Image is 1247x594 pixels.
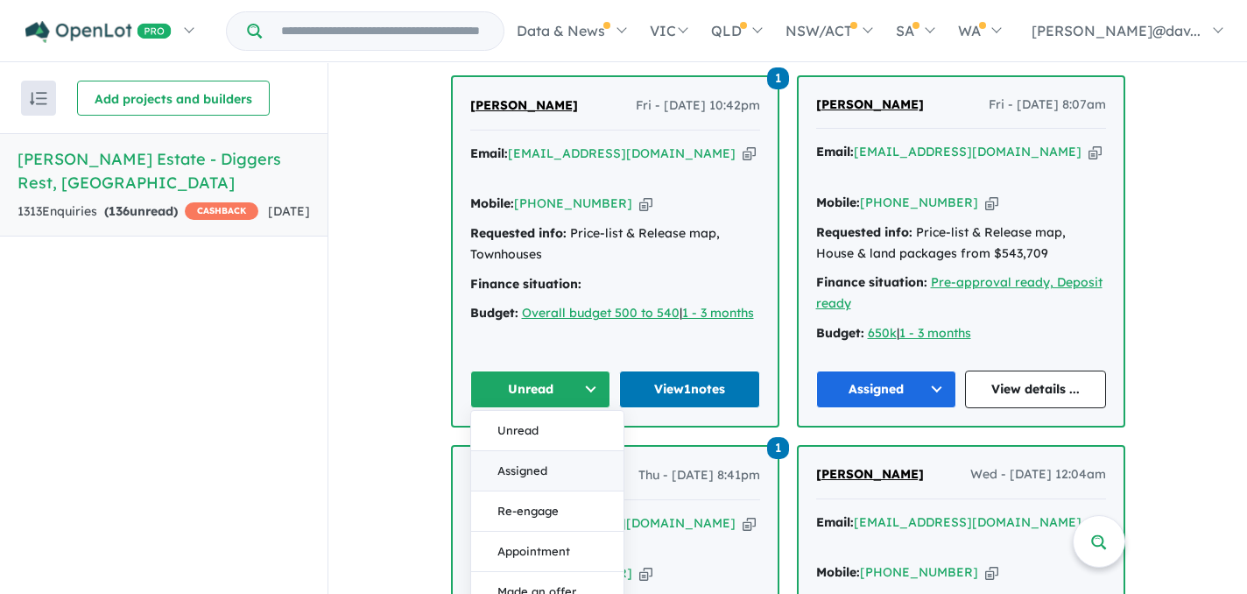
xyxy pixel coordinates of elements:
[985,194,998,212] button: Copy
[470,223,760,265] div: Price-list & Release map, Townhouses
[77,81,270,116] button: Add projects and builders
[1088,143,1102,161] button: Copy
[268,203,310,219] span: [DATE]
[18,147,310,194] h5: [PERSON_NAME] Estate - Diggers Rest , [GEOGRAPHIC_DATA]
[985,563,998,582] button: Copy
[816,274,927,290] strong: Finance situation:
[508,515,736,531] a: [EMAIL_ADDRESS][DOMAIN_NAME]
[639,564,652,583] button: Copy
[470,95,578,117] a: [PERSON_NAME]
[816,466,924,482] span: [PERSON_NAME]
[470,276,581,292] strong: Finance situation:
[508,145,736,161] a: [EMAIL_ADDRESS][DOMAIN_NAME]
[860,564,978,580] a: [PHONE_NUMBER]
[767,66,789,89] a: 1
[470,195,514,211] strong: Mobile:
[471,411,623,451] button: Unread
[30,92,47,105] img: sort.svg
[899,325,971,341] a: 1 - 3 months
[470,145,508,161] strong: Email:
[868,325,897,341] a: 650k
[514,565,632,581] a: [PHONE_NUMBER]
[25,21,172,43] img: Openlot PRO Logo White
[471,491,623,532] button: Re-engage
[470,225,567,241] strong: Requested info:
[816,371,957,408] button: Assigned
[816,325,864,341] strong: Budget:
[265,12,500,50] input: Try estate name, suburb, builder or developer
[522,305,680,321] a: Overall budget 500 to 540
[109,203,130,219] span: 136
[470,305,518,321] strong: Budget:
[989,95,1106,116] span: Fri - [DATE] 8:07am
[470,303,760,324] div: |
[816,224,912,240] strong: Requested info:
[816,323,1106,344] div: |
[860,194,978,210] a: [PHONE_NUMBER]
[767,67,789,89] span: 1
[767,437,789,459] span: 1
[185,202,258,220] span: CASHBACK
[816,514,854,530] strong: Email:
[514,195,632,211] a: [PHONE_NUMBER]
[470,371,611,408] button: Unread
[743,514,756,533] button: Copy
[636,95,760,117] span: Fri - [DATE] 10:42pm
[639,194,652,213] button: Copy
[854,144,1081,159] a: [EMAIL_ADDRESS][DOMAIN_NAME]
[816,96,924,112] span: [PERSON_NAME]
[854,514,1081,530] a: [EMAIL_ADDRESS][DOMAIN_NAME]
[816,564,860,580] strong: Mobile:
[816,223,1106,265] div: Price-list & Release map, House & land packages from $543,709
[470,97,578,113] span: [PERSON_NAME]
[816,194,860,210] strong: Mobile:
[816,464,924,485] a: [PERSON_NAME]
[18,202,258,223] div: 1313 Enquir ies
[743,145,756,163] button: Copy
[965,371,1106,408] a: View details ...
[816,274,1103,311] a: Pre-approval ready, Deposit ready
[1032,22,1201,39] span: [PERSON_NAME]@dav...
[767,435,789,459] a: 1
[104,203,178,219] strong: ( unread)
[682,305,754,321] a: 1 - 3 months
[471,451,623,491] button: Assigned
[471,532,623,572] button: Appointment
[638,465,760,486] span: Thu - [DATE] 8:41pm
[816,144,854,159] strong: Email:
[619,371,760,408] a: View1notes
[970,464,1106,485] span: Wed - [DATE] 12:04am
[816,95,924,116] a: [PERSON_NAME]
[1088,513,1102,532] button: Copy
